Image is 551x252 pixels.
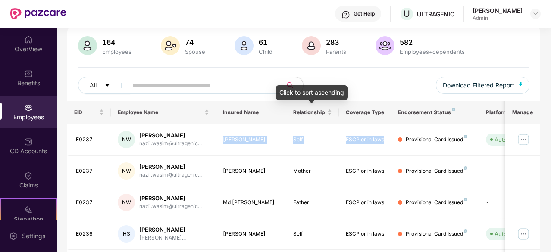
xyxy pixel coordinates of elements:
div: Provisional Card Issued [406,136,467,144]
img: svg+xml;base64,PHN2ZyBpZD0iRW1wbG95ZWVzIiB4bWxucz0iaHR0cDovL3d3dy53My5vcmcvMjAwMC9zdmciIHdpZHRoPS... [24,103,33,112]
div: Auto Verified [495,135,529,144]
div: E0237 [76,199,104,207]
img: svg+xml;base64,PHN2ZyB4bWxucz0iaHR0cDovL3d3dy53My5vcmcvMjAwMC9zdmciIHdpZHRoPSI4IiBoZWlnaHQ9IjgiIH... [464,135,467,138]
img: New Pazcare Logo [10,8,66,19]
div: Endorsement Status [398,109,472,116]
div: [PERSON_NAME] [139,194,202,202]
span: search [282,82,299,89]
div: 283 [324,38,348,47]
div: Self [293,136,332,144]
div: [PERSON_NAME]... [139,234,186,242]
th: EID [67,101,111,124]
div: nazil.wasim@ultragenic... [139,202,202,211]
div: Md [PERSON_NAME] [223,199,279,207]
img: svg+xml;base64,PHN2ZyBpZD0iQ2xhaW0iIHhtbG5zPSJodHRwOi8vd3d3LnczLm9yZy8yMDAwL3N2ZyIgd2lkdGg9IjIwIi... [24,171,33,180]
div: Click to sort ascending [276,85,348,100]
img: svg+xml;base64,PHN2ZyB4bWxucz0iaHR0cDovL3d3dy53My5vcmcvMjAwMC9zdmciIHhtbG5zOnhsaW5rPSJodHRwOi8vd3... [78,36,97,55]
div: E0237 [76,136,104,144]
div: Platform Status [486,109,533,116]
div: Get Help [354,10,375,17]
div: nazil.wasim@ultragenic... [139,171,202,179]
div: [PERSON_NAME] [139,163,202,171]
div: ESCP or in laws [346,136,385,144]
div: 582 [398,38,466,47]
div: Spouse [183,48,207,55]
div: E0236 [76,230,104,238]
img: svg+xml;base64,PHN2ZyBpZD0iRHJvcGRvd24tMzJ4MzIiIHhtbG5zPSJodHRwOi8vd3d3LnczLm9yZy8yMDAwL3N2ZyIgd2... [532,10,539,17]
button: Download Filtered Report [436,77,530,94]
img: svg+xml;base64,PHN2ZyBpZD0iSG9tZSIgeG1sbnM9Imh0dHA6Ly93d3cudzMub3JnLzIwMDAvc3ZnIiB3aWR0aD0iMjAiIG... [24,35,33,44]
div: Mother [293,167,332,175]
div: E0237 [76,167,104,175]
div: Provisional Card Issued [406,167,467,175]
div: Self [293,230,332,238]
div: ULTRAGENIC [417,10,454,18]
div: nazil.wasim@ultragenic... [139,140,202,148]
img: svg+xml;base64,PHN2ZyBpZD0iQ0RfQWNjb3VudHMiIGRhdGEtbmFtZT0iQ0QgQWNjb3VudHMiIHhtbG5zPSJodHRwOi8vd3... [24,137,33,146]
img: svg+xml;base64,PHN2ZyB4bWxucz0iaHR0cDovL3d3dy53My5vcmcvMjAwMC9zdmciIHhtbG5zOnhsaW5rPSJodHRwOi8vd3... [235,36,254,55]
div: Child [257,48,274,55]
span: Employee Name [118,109,203,116]
img: manageButton [517,133,530,146]
div: [PERSON_NAME] [223,167,279,175]
span: caret-down [104,82,110,89]
img: svg+xml;base64,PHN2ZyB4bWxucz0iaHR0cDovL3d3dy53My5vcmcvMjAwMC9zdmciIHhtbG5zOnhsaW5rPSJodHRwOi8vd3... [376,36,394,55]
span: U [404,9,410,19]
img: svg+xml;base64,PHN2ZyB4bWxucz0iaHR0cDovL3d3dy53My5vcmcvMjAwMC9zdmciIHdpZHRoPSI4IiBoZWlnaHQ9IjgiIH... [452,108,455,111]
div: [PERSON_NAME] [139,226,186,234]
div: NW [118,131,135,148]
div: Admin [473,15,523,22]
div: [PERSON_NAME] [473,6,523,15]
img: svg+xml;base64,PHN2ZyB4bWxucz0iaHR0cDovL3d3dy53My5vcmcvMjAwMC9zdmciIHhtbG5zOnhsaW5rPSJodHRwOi8vd3... [302,36,321,55]
th: Employee Name [111,101,216,124]
div: Provisional Card Issued [406,199,467,207]
th: Relationship [286,101,339,124]
span: Relationship [293,109,326,116]
td: - [479,156,540,187]
div: [PERSON_NAME] [223,230,279,238]
img: svg+xml;base64,PHN2ZyB4bWxucz0iaHR0cDovL3d3dy53My5vcmcvMjAwMC9zdmciIHhtbG5zOnhsaW5rPSJodHRwOi8vd3... [161,36,180,55]
th: Insured Name [216,101,286,124]
img: svg+xml;base64,PHN2ZyB4bWxucz0iaHR0cDovL3d3dy53My5vcmcvMjAwMC9zdmciIHdpZHRoPSI4IiBoZWlnaHQ9IjgiIH... [464,229,467,233]
span: All [90,81,97,90]
th: Coverage Type [339,101,391,124]
img: svg+xml;base64,PHN2ZyB4bWxucz0iaHR0cDovL3d3dy53My5vcmcvMjAwMC9zdmciIHdpZHRoPSI4IiBoZWlnaHQ9IjgiIH... [464,198,467,201]
div: HS [118,225,135,243]
div: NW [118,194,135,211]
div: ESCP or in laws [346,230,385,238]
div: ESCP or in laws [346,199,385,207]
div: Parents [324,48,348,55]
div: [PERSON_NAME] [139,131,202,140]
div: Employees [100,48,133,55]
div: Father [293,199,332,207]
div: NW [118,162,135,180]
div: Auto Verified [495,230,529,238]
img: svg+xml;base64,PHN2ZyBpZD0iU2V0dGluZy0yMHgyMCIgeG1sbnM9Imh0dHA6Ly93d3cudzMub3JnLzIwMDAvc3ZnIiB3aW... [9,232,18,240]
span: Download Filtered Report [443,81,514,90]
div: 61 [257,38,274,47]
img: manageButton [517,227,530,241]
button: Allcaret-down [78,77,131,94]
div: ESCP or in laws [346,167,385,175]
img: svg+xml;base64,PHN2ZyBpZD0iQmVuZWZpdHMiIHhtbG5zPSJodHRwOi8vd3d3LnczLm9yZy8yMDAwL3N2ZyIgd2lkdGg9Ij... [24,69,33,78]
img: svg+xml;base64,PHN2ZyBpZD0iSGVscC0zMngzMiIgeG1sbnM9Imh0dHA6Ly93d3cudzMub3JnLzIwMDAvc3ZnIiB3aWR0aD... [341,10,350,19]
button: search [282,77,304,94]
img: svg+xml;base64,PHN2ZyB4bWxucz0iaHR0cDovL3d3dy53My5vcmcvMjAwMC9zdmciIHhtbG5zOnhsaW5rPSJodHRwOi8vd3... [519,82,523,87]
div: 164 [100,38,133,47]
div: Employees+dependents [398,48,466,55]
div: 74 [183,38,207,47]
div: Stepathon [1,215,56,224]
th: Manage [505,101,540,124]
img: svg+xml;base64,PHN2ZyB4bWxucz0iaHR0cDovL3d3dy53My5vcmcvMjAwMC9zdmciIHdpZHRoPSI4IiBoZWlnaHQ9IjgiIH... [464,166,467,170]
div: Settings [19,232,48,240]
td: - [479,187,540,218]
img: svg+xml;base64,PHN2ZyB4bWxucz0iaHR0cDovL3d3dy53My5vcmcvMjAwMC9zdmciIHdpZHRoPSIyMSIgaGVpZ2h0PSIyMC... [24,205,33,214]
div: Provisional Card Issued [406,230,467,238]
span: EID [74,109,98,116]
div: [PERSON_NAME] [223,136,279,144]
